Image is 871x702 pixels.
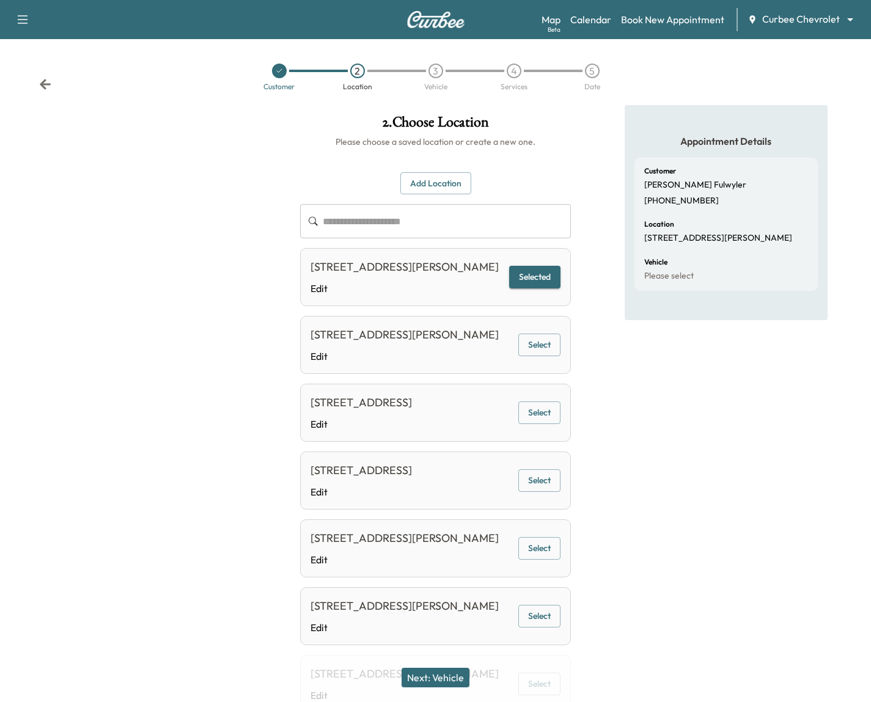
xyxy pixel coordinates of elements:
[644,233,792,244] p: [STREET_ADDRESS][PERSON_NAME]
[584,83,600,90] div: Date
[311,552,499,567] a: Edit
[402,668,469,687] button: Next: Vehicle
[343,83,372,90] div: Location
[311,326,499,343] div: [STREET_ADDRESS][PERSON_NAME]
[263,83,295,90] div: Customer
[548,25,560,34] div: Beta
[518,334,560,356] button: Select
[509,266,560,288] button: Selected
[644,167,676,175] h6: Customer
[570,12,611,27] a: Calendar
[518,401,560,424] button: Select
[311,281,499,296] a: Edit
[507,64,521,78] div: 4
[311,349,499,364] a: Edit
[762,12,840,26] span: Curbee Chevrolet
[518,537,560,560] button: Select
[621,12,724,27] a: Book New Appointment
[518,469,560,492] button: Select
[424,83,447,90] div: Vehicle
[634,134,818,148] h5: Appointment Details
[311,598,499,615] div: [STREET_ADDRESS][PERSON_NAME]
[644,258,667,266] h6: Vehicle
[311,620,499,635] a: Edit
[311,530,499,547] div: [STREET_ADDRESS][PERSON_NAME]
[300,115,571,136] h1: 2 . Choose Location
[311,462,412,479] div: [STREET_ADDRESS]
[311,484,412,499] a: Edit
[311,394,412,411] div: [STREET_ADDRESS]
[585,64,600,78] div: 5
[644,180,746,191] p: [PERSON_NAME] Fulwyler
[518,605,560,627] button: Select
[501,83,527,90] div: Services
[644,221,674,228] h6: Location
[350,64,365,78] div: 2
[542,12,560,27] a: MapBeta
[644,271,694,282] p: Please select
[311,417,412,431] a: Edit
[311,258,499,276] div: [STREET_ADDRESS][PERSON_NAME]
[644,196,719,207] p: [PHONE_NUMBER]
[400,172,471,195] button: Add Location
[39,78,51,90] div: Back
[300,136,571,148] h6: Please choose a saved location or create a new one.
[406,11,465,28] img: Curbee Logo
[428,64,443,78] div: 3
